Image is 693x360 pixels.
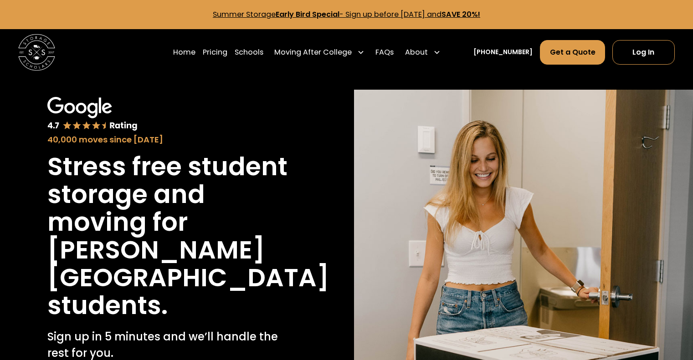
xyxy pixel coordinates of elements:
a: FAQs [375,40,394,65]
a: [PHONE_NUMBER] [473,47,533,57]
div: Moving After College [274,47,352,58]
a: Get a Quote [540,40,605,65]
strong: SAVE 20%! [441,9,480,20]
h1: students. [47,292,168,319]
a: Schools [235,40,263,65]
a: Log In [612,40,675,65]
h1: [PERSON_NAME][GEOGRAPHIC_DATA] [47,236,329,292]
img: Storage Scholars main logo [18,34,55,71]
div: 40,000 moves since [DATE] [47,133,292,146]
a: Summer StorageEarly Bird Special- Sign up before [DATE] andSAVE 20%! [213,9,480,20]
strong: Early Bird Special [276,9,339,20]
a: Pricing [203,40,227,65]
h1: Stress free student storage and moving for [47,153,292,236]
img: Google 4.7 star rating [47,97,137,132]
div: About [405,47,428,58]
a: Home [173,40,195,65]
